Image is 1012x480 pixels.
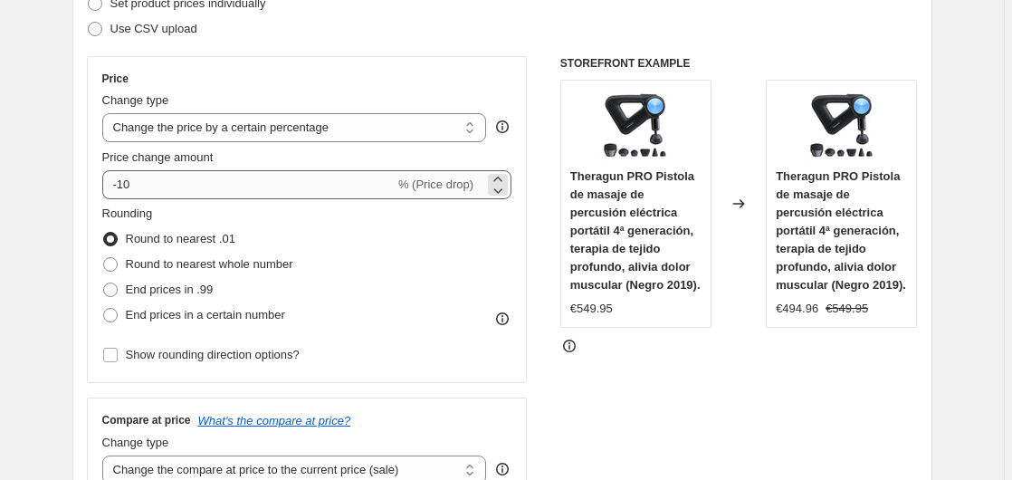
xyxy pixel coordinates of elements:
[806,90,878,162] img: 71nJ7mijiGL_80x.jpg
[570,300,613,318] div: €549.95
[102,93,169,107] span: Change type
[493,118,511,136] div: help
[776,300,818,318] div: €494.96
[126,232,235,245] span: Round to nearest .01
[102,170,395,199] input: -15
[493,460,511,478] div: help
[126,283,214,296] span: End prices in .99
[102,72,129,86] h3: Price
[126,308,285,322] span: End prices in a certain number
[398,178,473,191] span: % (Price drop)
[560,56,918,71] h6: STOREFRONT EXAMPLE
[826,300,868,318] strike: €549.95
[570,169,701,292] span: Theragun PRO Pistola de masaje de percusión eléctrica portátil 4ª generación, terapia de tejido p...
[776,169,906,292] span: Theragun PRO Pistola de masaje de percusión eléctrica portátil 4ª generación, terapia de tejido p...
[110,22,197,35] span: Use CSV upload
[102,206,153,220] span: Rounding
[198,414,351,427] button: What's the compare at price?
[102,413,191,427] h3: Compare at price
[102,436,169,449] span: Change type
[102,150,214,164] span: Price change amount
[126,257,293,271] span: Round to nearest whole number
[126,348,300,361] span: Show rounding direction options?
[599,90,672,162] img: 71nJ7mijiGL_80x.jpg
